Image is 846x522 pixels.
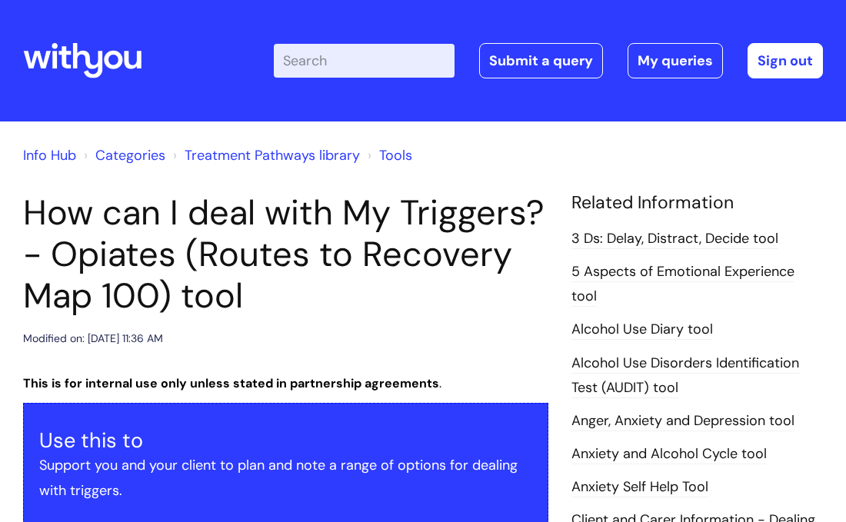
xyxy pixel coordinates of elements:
input: Search [274,44,455,78]
a: Sign out [748,43,823,78]
a: Anger, Anxiety and Depression tool [571,411,794,431]
p: Support you and your client to plan and note a range of options for dealing with triggers. [39,453,532,503]
h4: Related Information [571,192,823,214]
a: Anxiety Self Help Tool [571,477,708,497]
a: Tools [379,146,412,165]
li: Solution home [80,143,165,168]
div: | - [274,43,823,78]
a: Anxiety and Alcohol Cycle tool [571,444,767,464]
h1: How can I deal with My Triggers? - Opiates (Routes to Recovery Map 100) tool [23,192,548,317]
a: Info Hub [23,146,76,165]
a: Alcohol Use Disorders Identification Test (AUDIT) tool [571,354,799,398]
a: My queries [628,43,723,78]
a: Submit a query [479,43,603,78]
strong: This is for internal use only unless stated in partnership agreements [23,375,439,391]
div: Modified on: [DATE] 11:36 AM [23,329,163,348]
a: 5 Aspects of Emotional Experience tool [571,262,794,307]
a: Alcohol Use Diary tool [571,320,713,340]
h3: Use this to [39,428,532,453]
span: . [23,375,441,391]
li: Treatment Pathways library [169,143,360,168]
a: Categories [95,146,165,165]
a: Treatment Pathways library [185,146,360,165]
li: Tools [364,143,412,168]
a: 3 Ds: Delay, Distract, Decide tool [571,229,778,249]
